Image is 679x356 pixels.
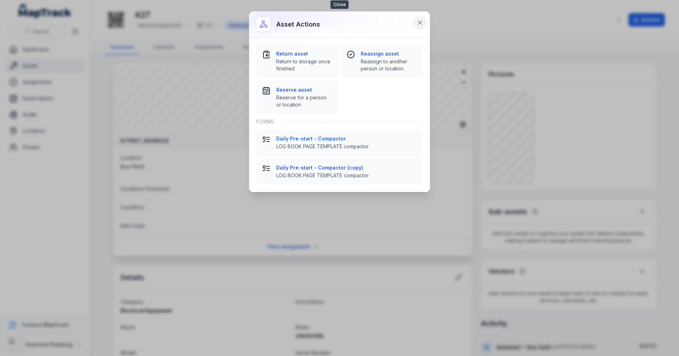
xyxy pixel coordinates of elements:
span: Return to storage once finished [276,58,332,72]
button: Reserve assetReserve for a person or location [256,81,338,114]
button: Daily Pre-start - Compactor (copy)LOG BOOK PAGE TEMPLATE compactor [256,159,423,185]
span: LOG BOOK PAGE TEMPLATE compactor [276,172,417,179]
strong: Return asset [276,50,332,57]
strong: Reassign asset [361,50,417,57]
strong: Reserve asset [276,86,332,93]
button: Return assetReturn to storage once finished [256,45,338,78]
strong: Daily Pre-start - Compactor (copy) [276,164,417,171]
div: Forms [256,114,423,130]
span: Close [331,0,349,9]
button: Daily Pre-start - CompactorLOG BOOK PAGE TEMPLATE compactor [256,130,423,156]
h3: Asset actions [276,19,320,29]
button: Reassign assetReassign to another person or location [341,45,423,78]
span: Reassign to another person or location [361,58,417,72]
strong: Daily Pre-start - Compactor [276,135,417,142]
span: LOG BOOK PAGE TEMPLATE compactor [276,143,417,150]
span: Reserve for a person or location [276,94,332,108]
